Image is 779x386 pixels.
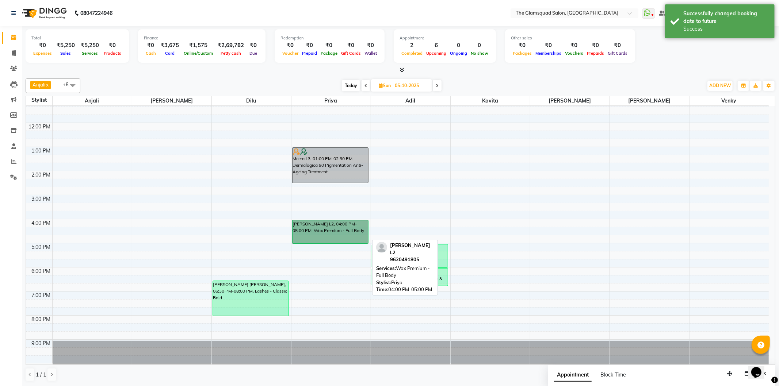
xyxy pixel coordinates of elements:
div: Meera L3, 01:00 PM-02:30 PM, Dermalogica 90 Pigmentation Anti-Ageing Treatment [293,148,369,183]
span: Wallet [363,51,379,56]
span: Card [163,51,176,56]
div: ₹0 [144,41,158,50]
span: Gift Cards [606,51,629,56]
div: ₹0 [363,41,379,50]
div: 2 [400,41,424,50]
div: ₹0 [606,41,629,50]
span: Gift Cards [339,51,363,56]
span: Prepaids [585,51,606,56]
div: 5:00 PM [30,243,52,251]
span: Products [102,51,123,56]
span: [PERSON_NAME] [132,96,211,105]
span: Time: [376,286,388,292]
div: 4:00 PM [30,219,52,227]
span: Prepaid [300,51,319,56]
div: 3:00 PM [30,195,52,203]
span: ADD NEW [709,83,731,88]
div: ₹0 [280,41,300,50]
span: Vouchers [563,51,585,56]
div: ₹0 [102,41,123,50]
span: Anjali [53,96,132,105]
div: Appointment [400,35,490,41]
div: Successfully changed booking date to future [683,10,769,25]
span: +8 [63,81,74,87]
div: 6 [424,41,448,50]
div: ₹2,69,782 [215,41,247,50]
span: Appointment [554,368,592,382]
div: [PERSON_NAME] [PERSON_NAME], 06:30 PM-08:00 PM, Lashes - Classic Bold [213,281,289,316]
span: No show [469,51,490,56]
span: Sun [377,83,393,88]
span: [PERSON_NAME] L2 [390,242,430,255]
div: ₹5,250 [54,41,78,50]
div: 12:00 PM [27,123,52,131]
div: ₹0 [563,41,585,50]
span: Due [248,51,259,56]
span: Wax Premium - Full Body [376,265,430,278]
div: ₹0 [31,41,54,50]
div: ₹0 [319,41,339,50]
div: 7:00 PM [30,292,52,299]
span: Upcoming [424,51,448,56]
span: [PERSON_NAME] [610,96,689,105]
span: Memberships [534,51,563,56]
div: 04:00 PM-05:00 PM [376,286,434,293]
div: 0 [469,41,490,50]
div: 8:00 PM [30,316,52,323]
div: Other sales [511,35,629,41]
span: Today [342,80,360,91]
span: Adil [371,96,450,105]
span: Services [80,51,100,56]
div: ₹0 [511,41,534,50]
span: Dilu [212,96,291,105]
span: Ongoing [448,51,469,56]
span: Sales [59,51,73,56]
div: Finance [144,35,260,41]
span: Voucher [280,51,300,56]
span: Services: [376,265,396,271]
img: profile [376,242,387,253]
span: Kavita [451,96,530,105]
div: 1:00 PM [30,147,52,155]
div: 9:00 PM [30,340,52,347]
div: Success [683,25,769,33]
span: Expenses [31,51,54,56]
div: 2:00 PM [30,171,52,179]
span: Completed [400,51,424,56]
div: ₹0 [585,41,606,50]
b: 08047224946 [80,3,112,23]
span: Block Time [600,371,626,378]
input: 2025-10-05 [393,80,429,91]
div: 6:00 PM [30,267,52,275]
span: Petty cash [219,51,243,56]
span: [PERSON_NAME] [530,96,610,105]
button: ADD NEW [707,81,733,91]
a: x [45,82,49,88]
div: 0 [448,41,469,50]
span: Priya [291,96,371,105]
iframe: chat widget [748,357,772,379]
div: ₹0 [300,41,319,50]
div: 9620491805 [390,256,434,263]
div: ₹0 [247,41,260,50]
div: Redemption [280,35,379,41]
div: ₹0 [339,41,363,50]
span: Package [319,51,339,56]
div: Total [31,35,123,41]
div: Priya [376,279,434,286]
span: Anjali [33,82,45,88]
span: Packages [511,51,534,56]
div: Stylist [26,96,52,104]
span: Online/Custom [182,51,215,56]
div: ₹5,250 [78,41,102,50]
div: ₹1,575 [182,41,215,50]
div: ₹0 [534,41,563,50]
span: Cash [144,51,158,56]
img: logo [19,3,69,23]
span: Stylist: [376,279,391,285]
div: ₹3,675 [158,41,182,50]
span: 1 / 1 [36,371,46,379]
span: Venky [690,96,769,105]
